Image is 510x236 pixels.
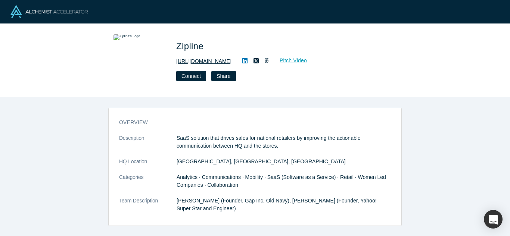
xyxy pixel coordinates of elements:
[177,134,391,150] p: SaaS solution that drives sales for national retailers by improving the actionable communication ...
[177,197,391,213] p: [PERSON_NAME] (Founder, Gap Inc, Old Navy), [PERSON_NAME] (Founder, Yahoo! Super Star and Engineer)
[113,34,166,86] img: Zipline's Logo
[119,197,177,220] dt: Team Description
[119,134,177,158] dt: Description
[176,71,206,81] button: Connect
[177,158,391,166] dd: [GEOGRAPHIC_DATA], [GEOGRAPHIC_DATA], [GEOGRAPHIC_DATA]
[177,174,386,188] span: Analytics · Communications · Mobility · SaaS (Software as a Service) · Retail · Women Led Compani...
[119,119,380,126] h3: overview
[119,173,177,197] dt: Categories
[211,71,236,81] button: Share
[271,56,307,65] a: Pitch Video
[119,158,177,173] dt: HQ Location
[176,57,231,65] a: [URL][DOMAIN_NAME]
[176,41,206,51] span: Zipline
[10,5,88,18] img: Alchemist Logo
